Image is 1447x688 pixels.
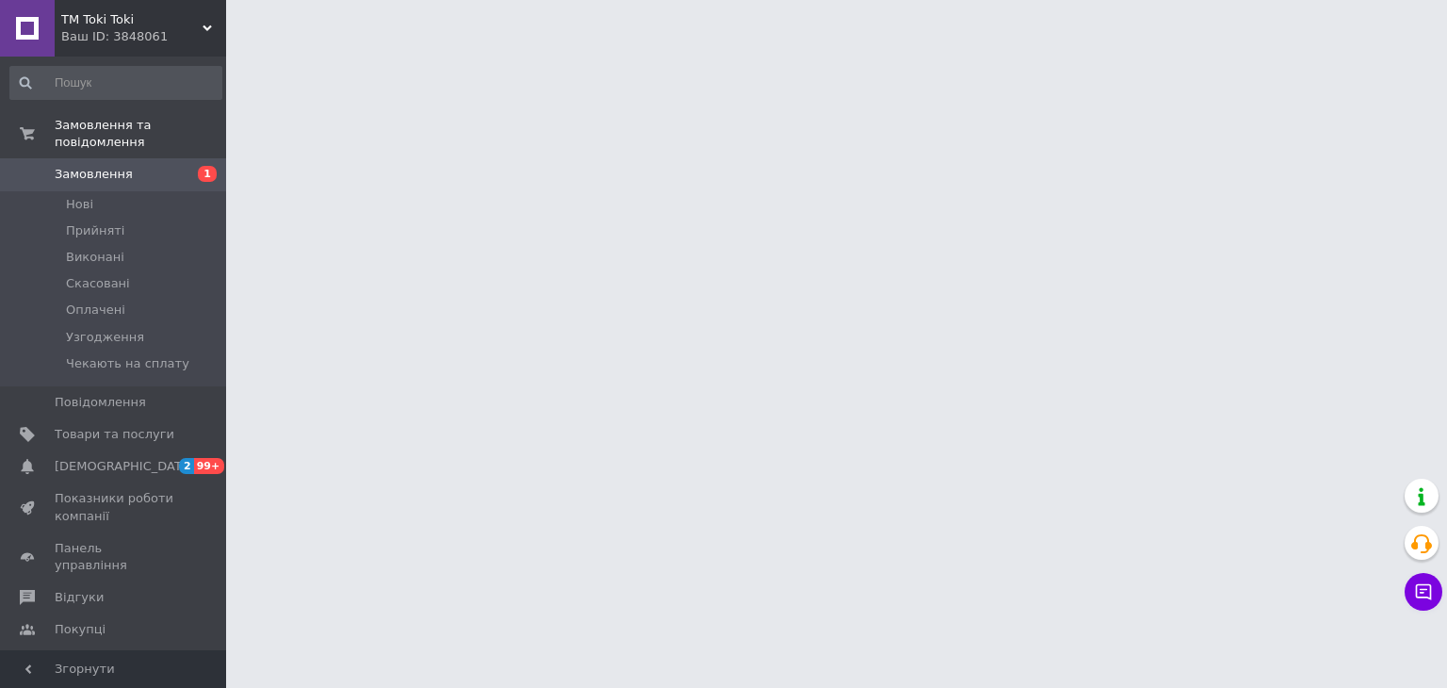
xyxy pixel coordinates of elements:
[1405,573,1442,611] button: Чат з покупцем
[66,275,130,292] span: Скасовані
[55,426,174,443] span: Товари та послуги
[66,196,93,213] span: Нові
[66,355,189,372] span: Чекають на сплату
[55,490,174,524] span: Показники роботи компанії
[55,540,174,574] span: Панель управління
[66,249,124,266] span: Виконані
[55,621,106,638] span: Покупці
[55,117,226,151] span: Замовлення та повідомлення
[9,66,222,100] input: Пошук
[66,302,125,319] span: Оплачені
[55,458,194,475] span: [DEMOGRAPHIC_DATA]
[61,11,203,28] span: TM Toki Toki
[55,589,104,606] span: Відгуки
[66,222,124,239] span: Прийняті
[198,166,217,182] span: 1
[179,458,194,474] span: 2
[61,28,226,45] div: Ваш ID: 3848061
[194,458,225,474] span: 99+
[55,166,133,183] span: Замовлення
[66,329,144,346] span: Узгодження
[55,394,146,411] span: Повідомлення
